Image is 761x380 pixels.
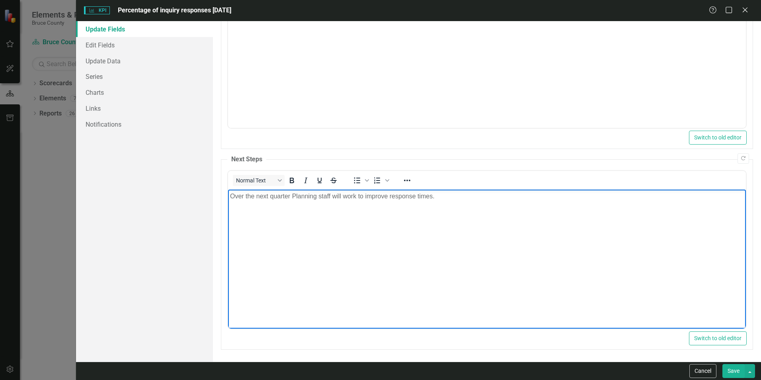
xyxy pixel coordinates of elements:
a: Update Data [76,53,213,69]
a: Charts [76,84,213,100]
button: Bold [285,175,299,186]
button: Italic [299,175,312,186]
button: Strikethrough [327,175,340,186]
div: Bullet list [350,175,370,186]
button: Reveal or hide additional toolbar items [400,175,414,186]
a: Series [76,69,213,84]
button: Underline [313,175,326,186]
iframe: Rich Text Area [228,190,746,329]
legend: Next Steps [227,155,266,164]
span: Normal Text [236,177,275,184]
button: Block Normal Text [233,175,285,186]
div: Numbered list [371,175,390,186]
a: Notifications [76,116,213,132]
a: Update Fields [76,21,213,37]
button: Switch to old editor [689,131,747,145]
button: Switch to old editor [689,331,747,345]
a: Edit Fields [76,37,213,53]
span: Percentage of inquiry responses [DATE] [118,6,231,14]
span: KPI [84,6,109,14]
button: Cancel [689,364,716,378]
button: Save [722,364,745,378]
a: Links [76,100,213,116]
